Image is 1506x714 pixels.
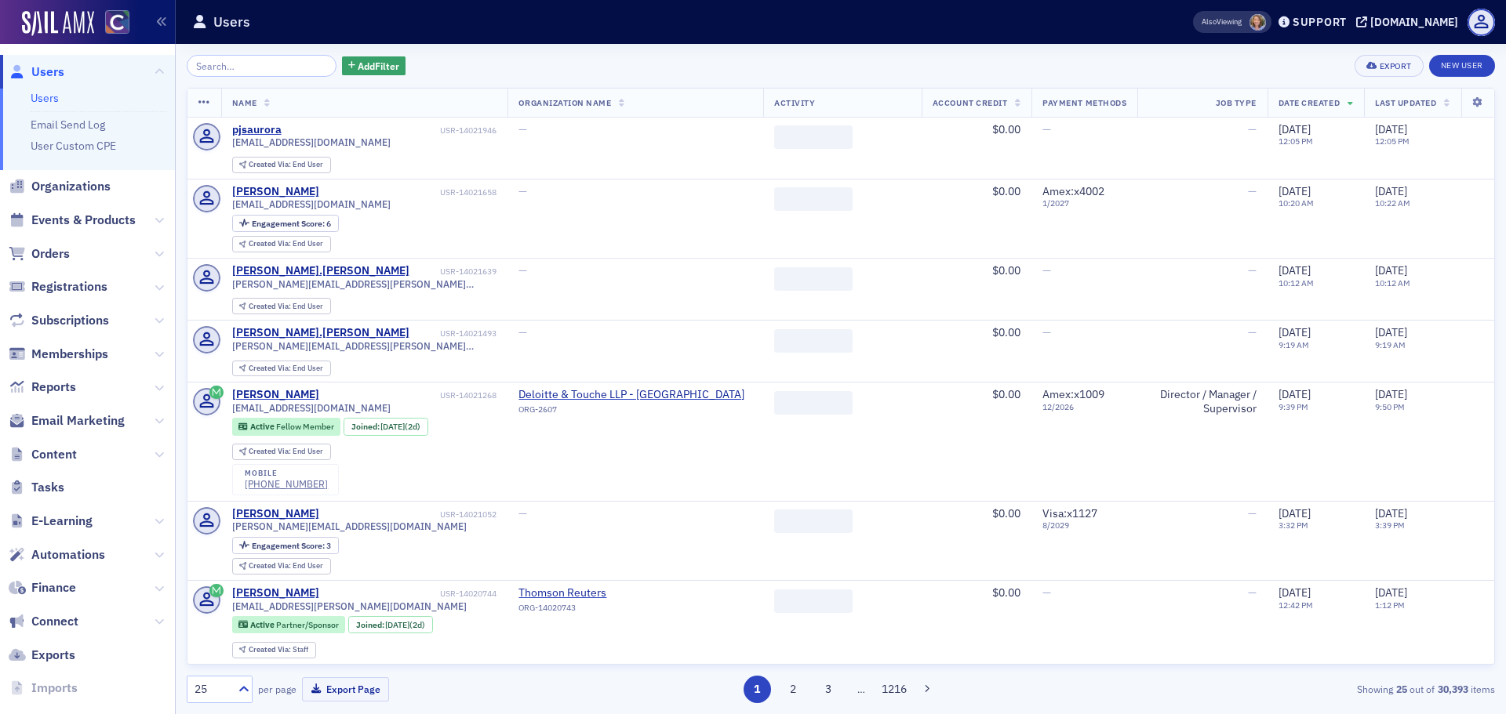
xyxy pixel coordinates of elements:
[249,238,293,248] span: Created Via :
[276,421,334,432] span: Fellow Member
[232,537,339,554] div: Engagement Score: 3
[518,388,744,402] span: Deloitte & Touche LLP - Denver
[31,680,78,697] span: Imports
[412,266,497,277] div: USR-14021639
[249,161,323,169] div: End User
[992,585,1020,600] span: $0.00
[245,469,328,478] div: mobile
[992,263,1020,277] span: $0.00
[249,646,308,654] div: Staff
[105,10,129,34] img: SailAMX
[1042,402,1126,412] span: 12 / 2026
[252,542,331,550] div: 3
[31,278,107,295] span: Registrations
[31,178,111,195] span: Organizations
[9,479,64,496] a: Tasks
[31,546,105,564] span: Automations
[9,212,136,229] a: Events & Products
[1375,198,1410,208] time: 10:22 AM
[252,218,326,229] span: Engagement Score :
[344,418,428,435] div: Joined: 2025-09-09 00:00:00
[1468,9,1495,36] span: Profile
[302,677,389,701] button: Export Page
[1216,97,1257,108] span: Job Type
[232,586,319,600] div: [PERSON_NAME]
[1375,184,1407,198] span: [DATE]
[232,123,282,137] div: pjsaurora
[815,676,842,703] button: 3
[356,620,386,630] span: Joined :
[249,301,293,311] span: Created Via :
[1393,682,1410,696] strong: 25
[245,478,328,490] div: [PHONE_NUMBER]
[774,267,853,291] span: ‌
[1293,15,1347,29] div: Support
[232,520,467,532] span: [PERSON_NAME][EMAIL_ADDRESS][DOMAIN_NAME]
[1279,263,1311,277] span: [DATE]
[1375,277,1410,288] time: 10:12 AM
[232,444,331,460] div: Created Via: End User
[518,325,527,339] span: —
[1375,136,1410,147] time: 12:05 PM
[1248,506,1257,520] span: —
[1042,184,1104,198] span: Amex : x4002
[992,184,1020,198] span: $0.00
[1148,388,1257,415] div: Director / Manager / Supervisor
[238,620,338,630] a: Active Partner/Sponsor
[1375,585,1407,600] span: [DATE]
[380,422,420,432] div: (2d)
[232,185,319,199] div: [PERSON_NAME]
[1375,506,1407,520] span: [DATE]
[1279,184,1311,198] span: [DATE]
[249,562,323,571] div: End User
[31,118,105,132] a: Email Send Log
[348,616,433,633] div: Joined: 2025-09-09 00:00:00
[9,312,109,329] a: Subscriptions
[322,187,497,198] div: USR-14021658
[1279,600,1313,611] time: 12:42 PM
[213,13,250,31] h1: Users
[9,579,76,596] a: Finance
[31,513,93,530] span: E-Learning
[1042,585,1051,600] span: —
[1375,387,1407,401] span: [DATE]
[232,507,319,521] a: [PERSON_NAME]
[249,363,293,373] span: Created Via :
[358,59,399,73] span: Add Filter
[1279,198,1314,208] time: 10:20 AM
[774,187,853,211] span: ‌
[232,388,319,402] a: [PERSON_NAME]
[1355,55,1423,77] button: Export
[31,379,76,396] span: Reports
[385,619,409,630] span: [DATE]
[1248,325,1257,339] span: —
[518,388,744,402] a: Deloitte & Touche LLP - [GEOGRAPHIC_DATA]
[774,589,853,613] span: ‌
[774,329,853,353] span: ‌
[9,278,107,295] a: Registrations
[9,346,108,363] a: Memberships
[322,390,497,400] div: USR-14021268
[232,264,409,278] a: [PERSON_NAME].[PERSON_NAME]
[9,647,75,664] a: Exports
[232,600,467,612] span: [EMAIL_ADDRESS][PERSON_NAME][DOMAIN_NAME]
[1375,600,1405,611] time: 1:12 PM
[31,245,70,263] span: Orders
[31,63,64,81] span: Users
[342,56,406,76] button: AddFilter
[31,139,116,153] a: User Custom CPE
[238,422,333,432] a: Active Fellow Member
[258,682,296,696] label: per page
[1435,682,1471,696] strong: 30,393
[1248,122,1257,136] span: —
[1279,585,1311,600] span: [DATE]
[518,263,527,277] span: —
[232,642,316,658] div: Created Via: Staff
[1042,97,1126,108] span: Payment Methods
[992,506,1020,520] span: $0.00
[232,157,331,173] div: Created Via: End User
[881,676,908,703] button: 1216
[9,446,77,463] a: Content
